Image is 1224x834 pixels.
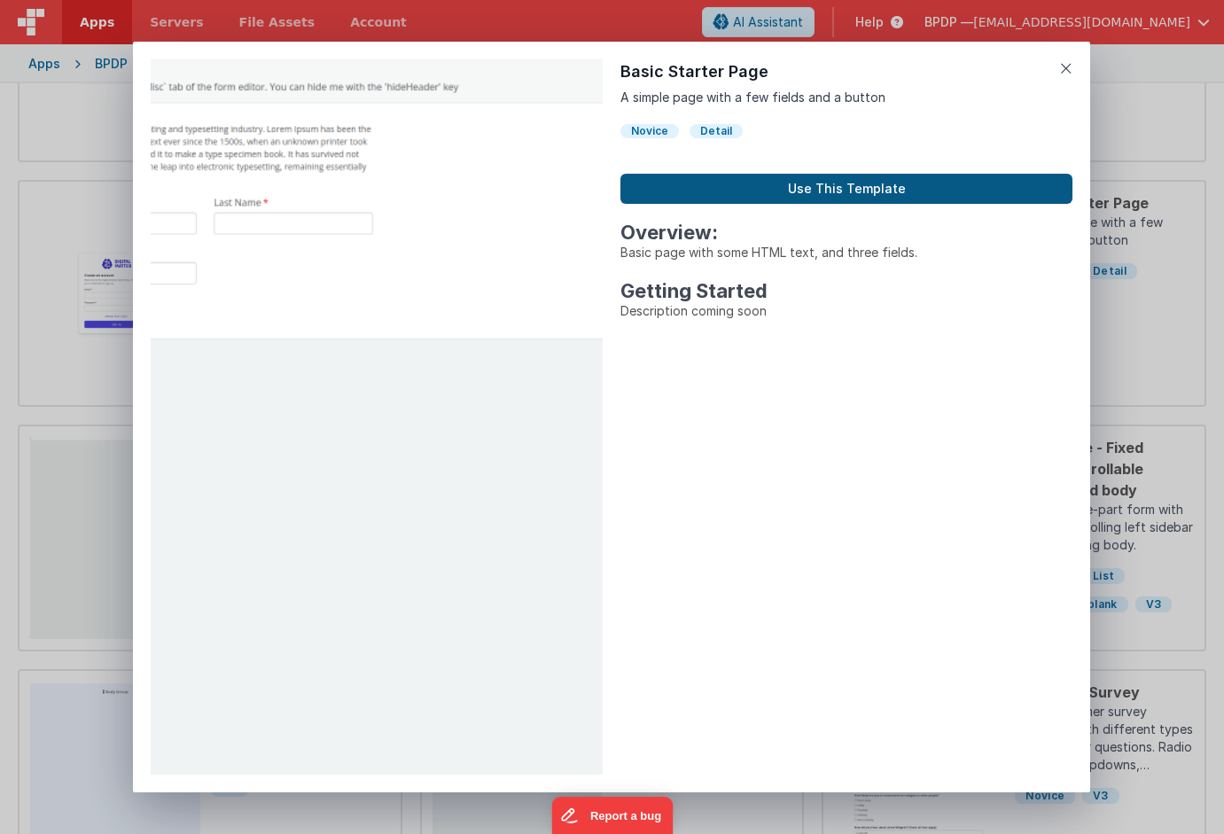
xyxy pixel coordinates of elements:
h1: Basic Starter Page [620,59,1072,84]
strong: Getting Started [620,279,768,302]
iframe: Marker.io feedback button [551,797,673,834]
strong: Overview: [620,221,718,244]
div: Detail [690,124,743,138]
div: Novice [620,124,679,138]
p: Basic page with some HTML text, and three fields. [620,243,1072,261]
p: A simple page with a few fields and a button [620,88,1072,106]
p: Description coming soon [620,301,1072,320]
button: Use This Template [620,174,1072,204]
